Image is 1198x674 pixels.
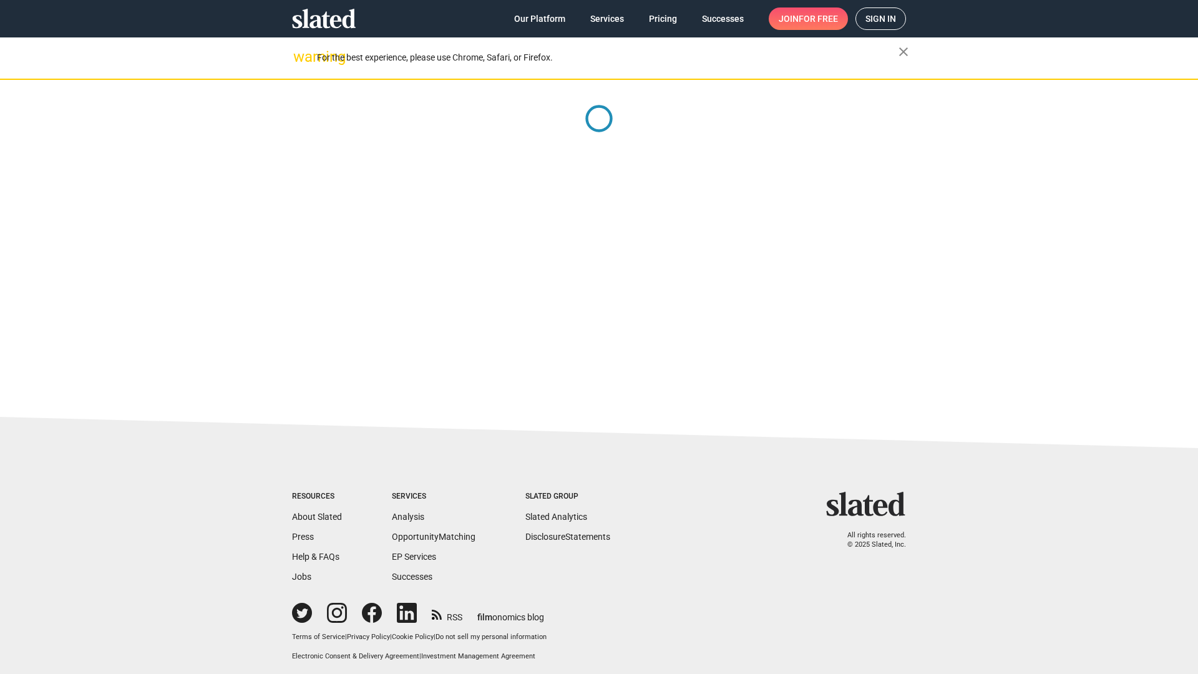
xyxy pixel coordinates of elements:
[347,633,390,641] a: Privacy Policy
[292,532,314,542] a: Press
[896,44,911,59] mat-icon: close
[769,7,848,30] a: Joinfor free
[477,612,492,622] span: film
[292,512,342,522] a: About Slated
[292,633,345,641] a: Terms of Service
[702,7,744,30] span: Successes
[590,7,624,30] span: Services
[525,532,610,542] a: DisclosureStatements
[432,604,462,623] a: RSS
[292,652,419,660] a: Electronic Consent & Delivery Agreement
[514,7,565,30] span: Our Platform
[504,7,575,30] a: Our Platform
[317,49,898,66] div: For the best experience, please use Chrome, Safari, or Firefox.
[419,652,421,660] span: |
[525,492,610,502] div: Slated Group
[692,7,754,30] a: Successes
[834,531,906,549] p: All rights reserved. © 2025 Slated, Inc.
[392,532,475,542] a: OpportunityMatching
[390,633,392,641] span: |
[855,7,906,30] a: Sign in
[865,8,896,29] span: Sign in
[292,492,342,502] div: Resources
[649,7,677,30] span: Pricing
[392,512,424,522] a: Analysis
[525,512,587,522] a: Slated Analytics
[392,552,436,562] a: EP Services
[799,7,838,30] span: for free
[392,492,475,502] div: Services
[434,633,436,641] span: |
[345,633,347,641] span: |
[779,7,838,30] span: Join
[292,572,311,582] a: Jobs
[421,652,535,660] a: Investment Management Agreement
[477,602,544,623] a: filmonomics blog
[639,7,687,30] a: Pricing
[436,633,547,642] button: Do not sell my personal information
[293,49,308,64] mat-icon: warning
[392,633,434,641] a: Cookie Policy
[392,572,432,582] a: Successes
[580,7,634,30] a: Services
[292,552,339,562] a: Help & FAQs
